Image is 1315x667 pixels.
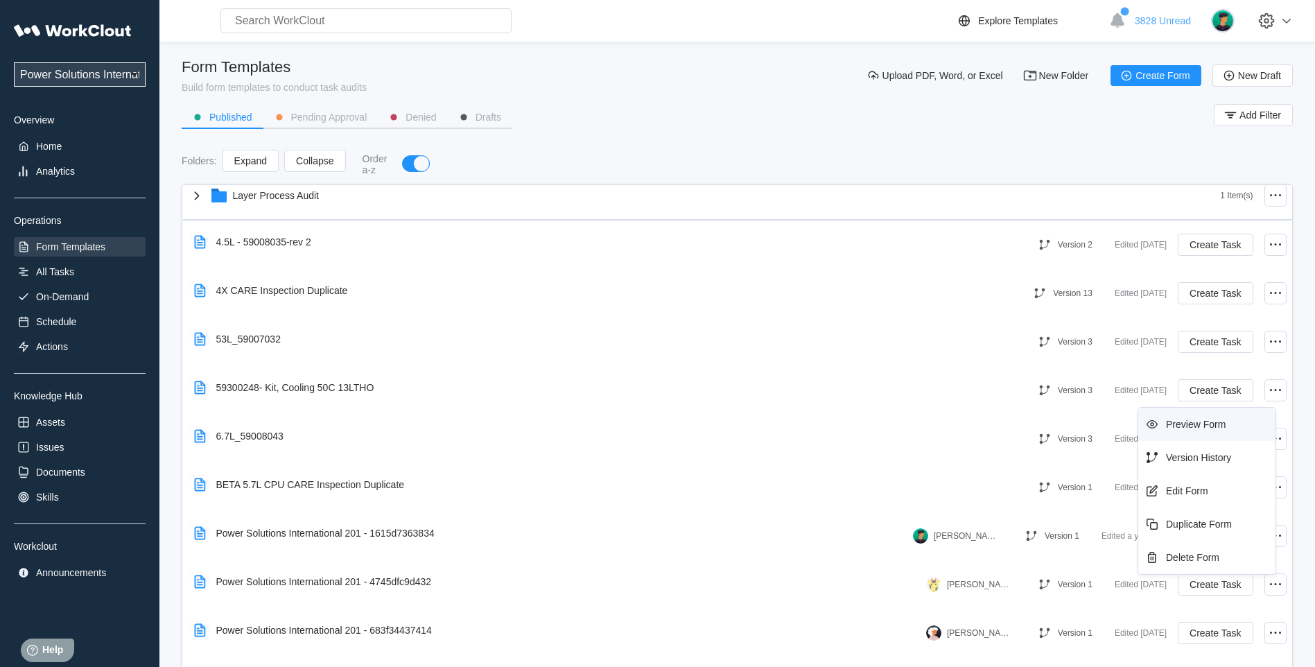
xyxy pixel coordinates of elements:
[209,112,252,122] div: Published
[220,8,512,33] input: Search WorkClout
[182,58,367,76] div: Form Templates
[857,65,1014,86] button: Upload PDF, Word, or Excel
[216,479,405,490] div: BETA 5.7L CPU CARE Inspection Duplicate
[233,190,320,201] div: Layer Process Audit
[1166,452,1231,463] div: Version History
[1178,282,1253,304] button: Create Task
[296,156,333,166] span: Collapse
[182,107,263,128] button: Published
[263,107,378,128] button: Pending Approval
[14,262,146,281] a: All Tasks
[14,215,146,226] div: Operations
[947,580,1009,589] div: [PERSON_NAME]
[1166,552,1219,563] div: Delete Form
[1058,580,1092,589] div: Version 1
[476,112,501,122] div: Drafts
[1214,104,1293,126] button: Add Filter
[1058,483,1092,492] div: Version 1
[882,71,1003,80] span: Upload PDF, Word, or Excel
[1115,479,1167,496] div: Edited [DATE]
[216,528,435,539] div: Power Solutions International 201 - 1615d7363834
[36,241,105,252] div: Form Templates
[14,487,146,507] a: Skills
[406,112,436,122] div: Denied
[36,492,59,503] div: Skills
[1178,622,1253,644] button: Create Task
[36,567,106,578] div: Announcements
[216,236,311,248] div: 4.5L - 59008035-rev 2
[1239,110,1281,120] span: Add Filter
[14,563,146,582] a: Announcements
[216,625,432,636] div: Power Solutions International 201 - 683f34437414
[36,442,64,453] div: Issues
[14,237,146,257] a: Form Templates
[216,333,281,345] div: 53L_59007032
[1039,71,1089,80] span: New Folder
[956,12,1102,29] a: Explore Templates
[1190,337,1241,347] span: Create Task
[182,155,217,166] div: Folders :
[1111,65,1201,86] button: Create Form
[1220,191,1253,200] div: 1 Item(s)
[1115,625,1167,641] div: Edited [DATE]
[926,625,941,641] img: user-4.png
[1190,386,1241,395] span: Create Task
[1115,236,1167,253] div: Edited [DATE]
[36,417,65,428] div: Assets
[1166,419,1226,430] div: Preview Form
[947,628,1009,638] div: [PERSON_NAME]
[1178,379,1253,401] button: Create Task
[363,153,389,175] div: Order a-z
[1058,386,1092,395] div: Version 3
[36,166,75,177] div: Analytics
[223,150,279,172] button: Expand
[14,462,146,482] a: Documents
[36,141,62,152] div: Home
[182,82,367,93] div: Build form templates to conduct task audits
[1190,240,1241,250] span: Create Task
[1211,9,1235,33] img: user.png
[14,390,146,401] div: Knowledge Hub
[14,114,146,125] div: Overview
[216,431,284,442] div: 6.7L_59008043
[1058,628,1092,638] div: Version 1
[14,438,146,457] a: Issues
[1178,234,1253,256] button: Create Task
[216,285,348,296] div: 4X CARE Inspection Duplicate
[36,291,89,302] div: On-Demand
[14,541,146,552] div: Workclout
[1166,519,1232,530] div: Duplicate Form
[1115,382,1167,399] div: Edited [DATE]
[14,337,146,356] a: Actions
[36,266,74,277] div: All Tasks
[1053,288,1092,298] div: Version 13
[1045,531,1079,541] div: Version 1
[14,162,146,181] a: Analytics
[1135,15,1191,26] span: 3828 Unread
[36,341,68,352] div: Actions
[1115,431,1167,447] div: Edited [DATE]
[216,382,374,393] div: 59300248- Kit, Cooling 50C 13LTHO
[1115,333,1167,350] div: Edited [DATE]
[284,150,345,172] button: Collapse
[36,316,76,327] div: Schedule
[1115,285,1167,302] div: Edited [DATE]
[1166,485,1208,496] div: Edit Form
[14,312,146,331] a: Schedule
[1058,434,1092,444] div: Version 3
[1190,580,1241,589] span: Create Task
[1058,240,1092,250] div: Version 2
[1058,337,1092,347] div: Version 3
[14,137,146,156] a: Home
[1115,576,1167,593] div: Edited [DATE]
[14,287,146,306] a: On-Demand
[448,107,512,128] button: Drafts
[926,577,941,592] img: giraffee.png
[1014,65,1100,86] button: New Folder
[234,156,267,166] span: Expand
[378,107,447,128] button: Denied
[1178,573,1253,596] button: Create Task
[14,413,146,432] a: Assets
[978,15,1058,26] div: Explore Templates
